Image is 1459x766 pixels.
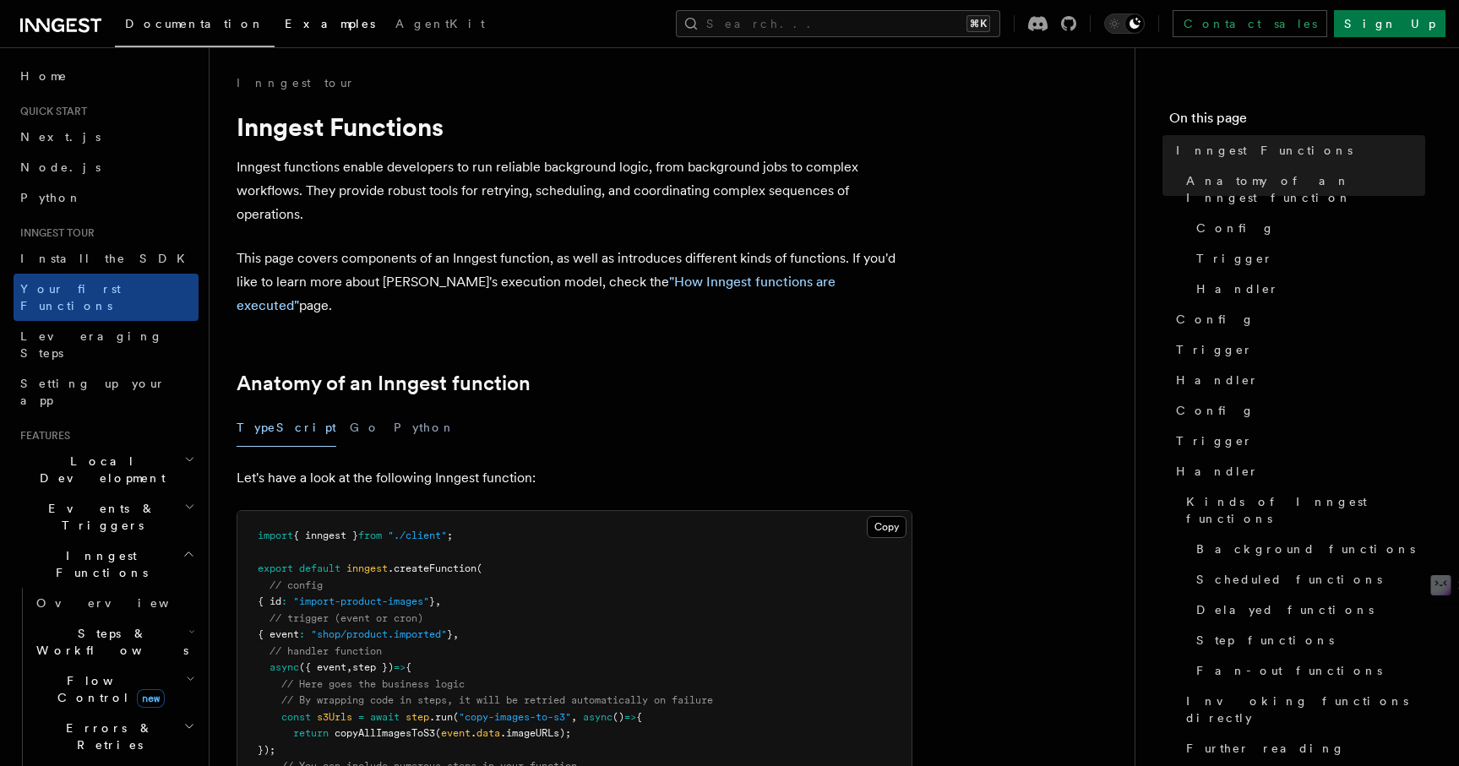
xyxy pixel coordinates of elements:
a: Handler [1169,365,1425,395]
a: Node.js [14,152,199,182]
span: async [269,661,299,673]
span: { [636,711,642,723]
span: Overview [36,596,210,610]
span: default [299,562,340,574]
a: Trigger [1169,426,1425,456]
a: Kinds of Inngest functions [1179,486,1425,534]
span: s3Urls [317,711,352,723]
span: Fan-out functions [1196,662,1382,679]
span: Config [1176,311,1255,328]
button: Events & Triggers [14,493,199,541]
h4: On this page [1169,108,1425,135]
button: TypeScript [237,409,336,447]
button: Python [394,409,455,447]
span: Home [20,68,68,84]
span: Trigger [1196,250,1273,267]
span: ( [453,711,459,723]
span: Step functions [1196,632,1334,649]
span: Further reading [1186,740,1345,757]
a: Handler [1190,274,1425,304]
a: Delayed functions [1190,595,1425,625]
a: Trigger [1190,243,1425,274]
span: Leveraging Steps [20,329,163,360]
span: Anatomy of an Inngest function [1186,172,1425,206]
span: , [435,595,441,607]
span: Background functions [1196,541,1415,557]
span: copyAllImagesToS3 [335,727,435,739]
span: ; [447,530,453,541]
span: { inngest } [293,530,358,541]
a: Handler [1169,456,1425,486]
a: Fan-out functions [1190,655,1425,686]
span: inngest [346,562,388,574]
kbd: ⌘K [966,15,990,32]
span: event [441,727,471,739]
span: = [358,711,364,723]
span: step }) [352,661,394,673]
a: Install the SDK [14,243,199,274]
span: , [346,661,352,673]
button: Steps & Workflows [30,618,199,665]
span: AgentKit [395,17,485,30]
button: Go [350,409,380,447]
span: .createFunction [388,562,476,574]
span: Python [20,191,82,204]
span: Flow Control [30,672,186,706]
span: } [447,628,453,640]
button: Search...⌘K [676,10,1000,37]
a: Sign Up [1334,10,1445,37]
span: .imageURLs); [500,727,571,739]
span: { [406,661,411,673]
span: => [624,711,636,723]
a: Invoking functions directly [1179,686,1425,733]
p: Let's have a look at the following Inngest function: [237,466,912,490]
a: Anatomy of an Inngest function [237,372,531,395]
span: Features [14,429,70,443]
span: await [370,711,400,723]
span: Setting up your app [20,377,166,407]
a: Python [14,182,199,213]
span: : [281,595,287,607]
a: AgentKit [385,5,495,46]
p: This page covers components of an Inngest function, as well as introduces different kinds of func... [237,247,912,318]
span: Inngest tour [14,226,95,240]
span: Inngest Functions [1176,142,1353,159]
a: Config [1190,213,1425,243]
span: Events & Triggers [14,500,184,534]
button: Local Development [14,446,199,493]
span: Next.js [20,130,101,144]
h1: Inngest Functions [237,111,912,142]
button: Inngest Functions [14,541,199,588]
button: Toggle dark mode [1104,14,1145,34]
span: } [429,595,435,607]
span: async [583,711,612,723]
a: Contact sales [1173,10,1327,37]
span: Examples [285,17,375,30]
span: Your first Functions [20,282,121,312]
span: "shop/product.imported" [311,628,447,640]
span: // handler function [269,645,382,657]
a: Setting up your app [14,368,199,416]
span: step [406,711,429,723]
span: data [476,727,500,739]
button: Flow Controlnew [30,665,199,713]
a: Scheduled functions [1190,564,1425,595]
a: Home [14,61,199,91]
span: Steps & Workflows [30,625,188,659]
span: Invoking functions directly [1186,693,1425,726]
a: Documentation [115,5,275,47]
span: export [258,562,293,574]
span: Inngest Functions [14,547,182,581]
span: Trigger [1176,432,1253,449]
a: Your first Functions [14,274,199,321]
a: Trigger [1169,334,1425,365]
span: new [137,689,165,708]
span: Handler [1196,280,1279,297]
span: , [453,628,459,640]
span: Errors & Retries [30,720,183,753]
span: return [293,727,329,739]
a: Inngest tour [237,74,355,91]
span: Local Development [14,453,184,486]
span: => [394,661,406,673]
span: // config [269,579,323,591]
